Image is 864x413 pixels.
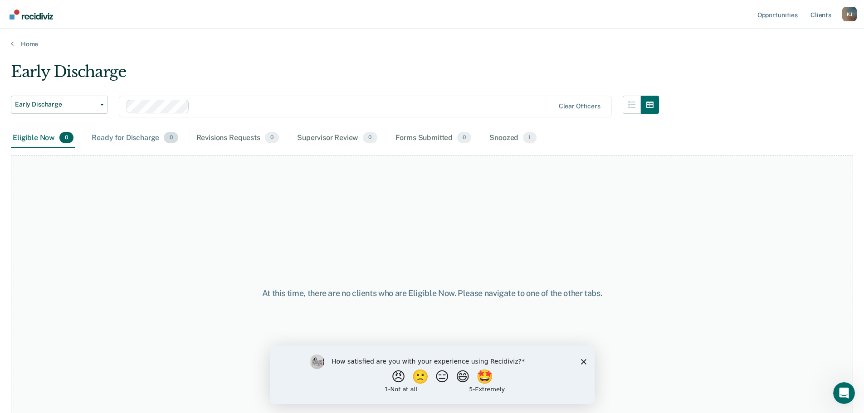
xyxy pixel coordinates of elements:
div: Early Discharge [11,63,659,88]
div: K J [842,7,857,21]
div: Clear officers [559,102,600,110]
div: Ready for Discharge0 [90,128,180,148]
span: 1 [523,132,536,144]
button: Profile dropdown button [842,7,857,21]
div: At this time, there are no clients who are Eligible Now. Please navigate to one of the other tabs. [222,288,643,298]
iframe: Intercom live chat [833,382,855,404]
span: 0 [265,132,279,144]
img: Recidiviz [10,10,53,19]
span: 0 [457,132,471,144]
div: Forms Submitted0 [394,128,473,148]
div: Supervisor Review0 [295,128,379,148]
div: Revisions Requests0 [195,128,281,148]
button: Early Discharge [11,96,108,114]
div: Eligible Now0 [11,128,75,148]
span: Early Discharge [15,101,97,108]
div: Snoozed1 [488,128,538,148]
iframe: Survey by Kim from Recidiviz [270,345,595,404]
a: Home [11,40,853,48]
span: 0 [363,132,377,144]
span: 0 [164,132,178,144]
span: 0 [59,132,73,144]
